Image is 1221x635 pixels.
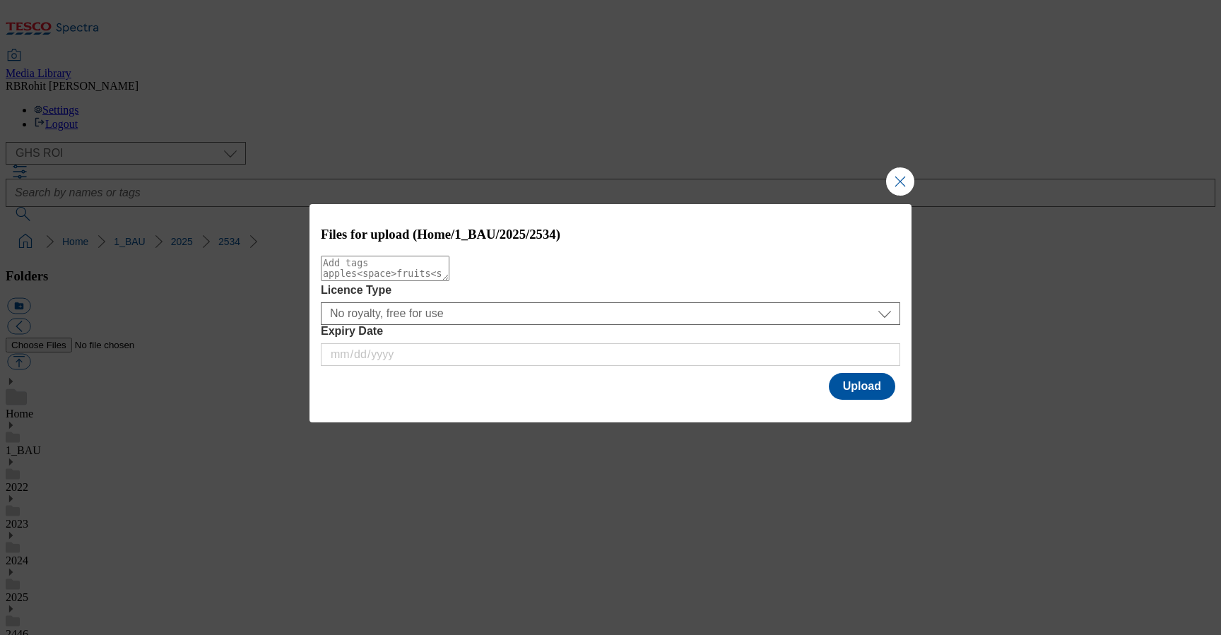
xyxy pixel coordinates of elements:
[309,204,912,422] div: Modal
[321,227,900,242] h3: Files for upload (Home/1_BAU/2025/2534)
[321,325,900,338] label: Expiry Date
[829,373,895,400] button: Upload
[321,284,900,297] label: Licence Type
[886,167,914,196] button: Close Modal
